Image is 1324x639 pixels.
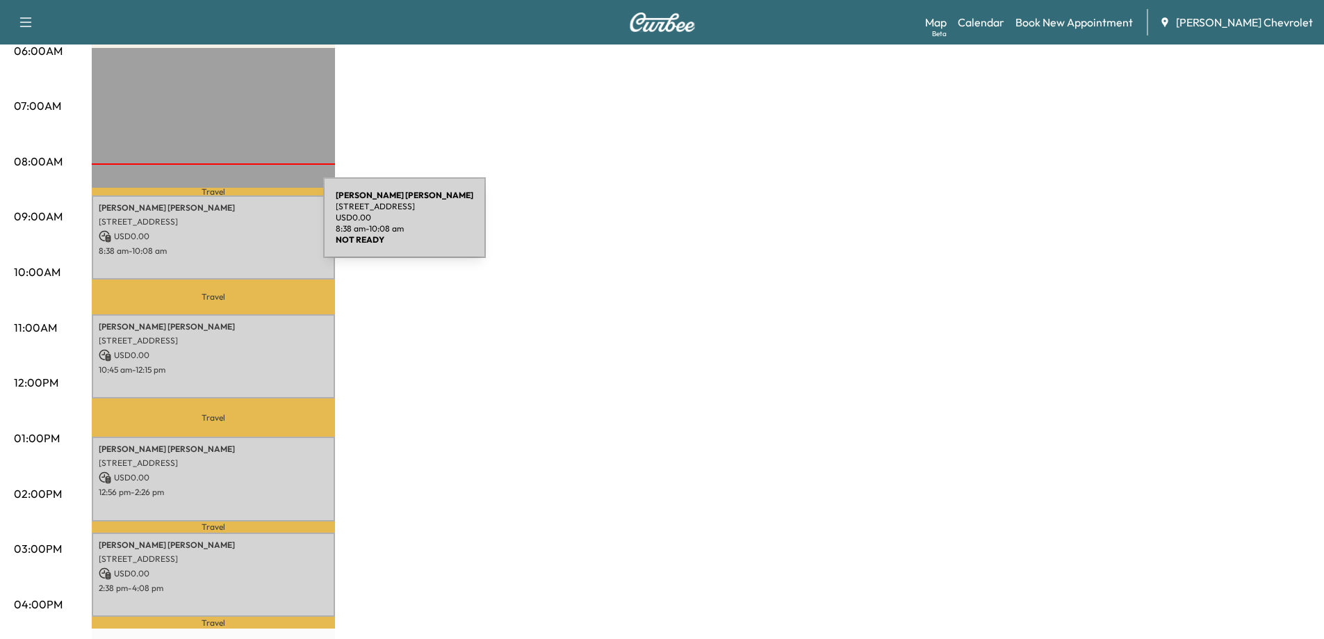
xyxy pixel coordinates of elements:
p: [PERSON_NAME] [PERSON_NAME] [99,540,328,551]
p: 10:00AM [14,264,60,280]
p: 06:00AM [14,42,63,59]
p: 08:00AM [14,153,63,170]
p: 11:00AM [14,319,57,336]
p: Travel [92,398,335,437]
p: 02:00PM [14,485,62,502]
p: 04:00PM [14,596,63,613]
span: [PERSON_NAME] Chevrolet [1176,14,1313,31]
p: [PERSON_NAME] [PERSON_NAME] [99,202,328,213]
p: Travel [92,188,335,195]
p: 09:00AM [14,208,63,225]
p: 07:00AM [14,97,61,114]
p: 8:38 am - 10:08 am [99,245,328,257]
p: Travel [92,280,335,314]
p: USD 0.00 [99,567,328,580]
p: 01:00PM [14,430,60,446]
p: 12:00PM [14,374,58,391]
div: Beta [932,29,947,39]
p: Travel [92,617,335,629]
p: 10:45 am - 12:15 pm [99,364,328,375]
p: 12:56 pm - 2:26 pm [99,487,328,498]
p: USD 0.00 [99,230,328,243]
p: USD 0.00 [99,471,328,484]
p: 2:38 pm - 4:08 pm [99,583,328,594]
p: Travel [92,521,335,533]
p: 03:00PM [14,540,62,557]
a: Calendar [958,14,1004,31]
p: [STREET_ADDRESS] [99,216,328,227]
p: [STREET_ADDRESS] [99,553,328,565]
img: Curbee Logo [629,13,696,32]
p: [PERSON_NAME] [PERSON_NAME] [99,444,328,455]
a: Book New Appointment [1015,14,1133,31]
p: [STREET_ADDRESS] [99,335,328,346]
a: MapBeta [925,14,947,31]
p: [PERSON_NAME] [PERSON_NAME] [99,321,328,332]
p: USD 0.00 [99,349,328,362]
p: [STREET_ADDRESS] [99,458,328,469]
